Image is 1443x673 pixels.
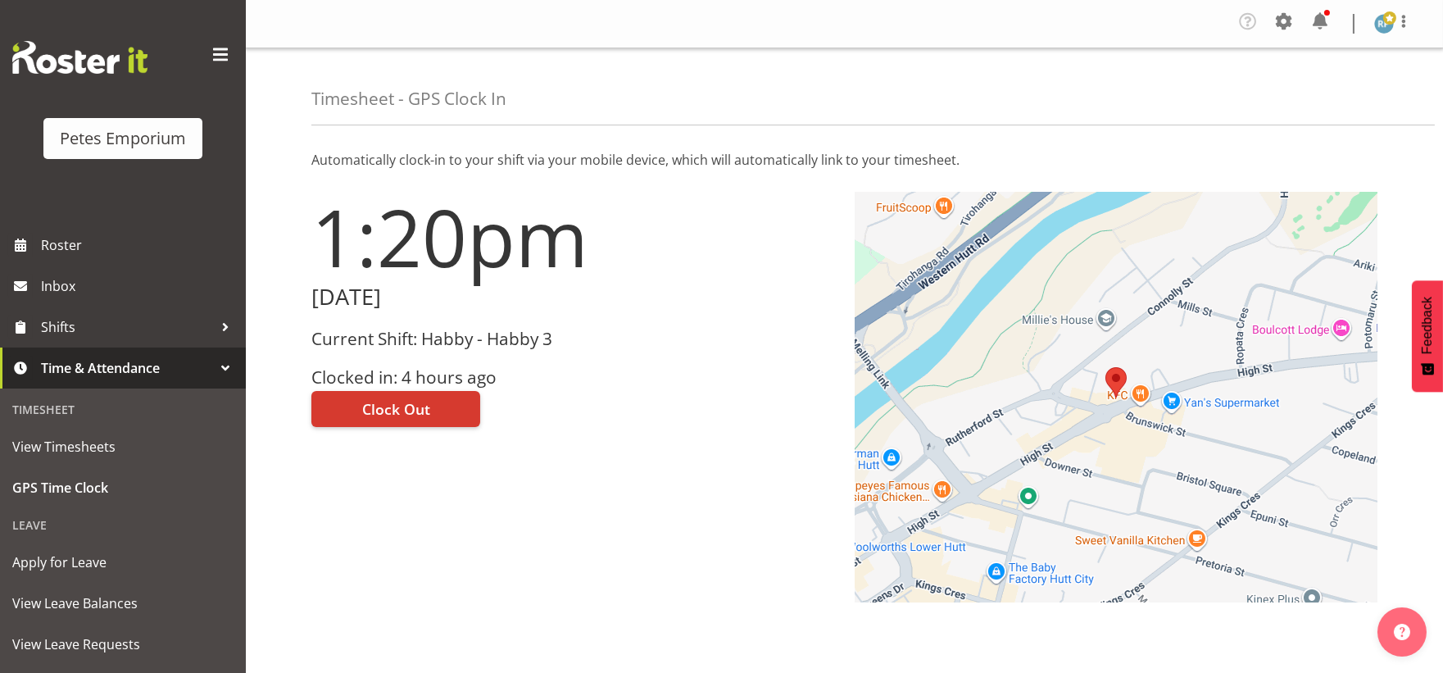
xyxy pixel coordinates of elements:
img: Rosterit website logo [12,41,147,74]
a: View Leave Requests [4,624,242,665]
h1: 1:20pm [311,193,835,281]
div: Timesheet [4,393,242,426]
button: Clock Out [311,391,480,427]
a: Apply for Leave [4,542,242,583]
h2: [DATE] [311,284,835,310]
a: GPS Time Clock [4,467,242,508]
span: Time & Attendance [41,356,213,380]
a: View Timesheets [4,426,242,467]
span: Inbox [41,274,238,298]
img: reina-puketapu721.jpg [1374,14,1394,34]
span: Roster [41,233,238,257]
h4: Timesheet - GPS Clock In [311,89,506,108]
h3: Current Shift: Habby - Habby 3 [311,330,835,348]
span: Apply for Leave [12,550,234,575]
h3: Clocked in: 4 hours ago [311,368,835,387]
span: Clock Out [362,398,430,420]
button: Feedback - Show survey [1412,280,1443,392]
img: help-xxl-2.png [1394,624,1410,640]
span: Shifts [41,315,213,339]
span: View Leave Balances [12,591,234,616]
a: View Leave Balances [4,583,242,624]
span: View Leave Requests [12,632,234,657]
span: Feedback [1420,297,1435,354]
div: Leave [4,508,242,542]
span: GPS Time Clock [12,475,234,500]
div: Petes Emporium [60,126,186,151]
p: Automatically clock-in to your shift via your mobile device, which will automatically link to you... [311,150,1377,170]
span: View Timesheets [12,434,234,459]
